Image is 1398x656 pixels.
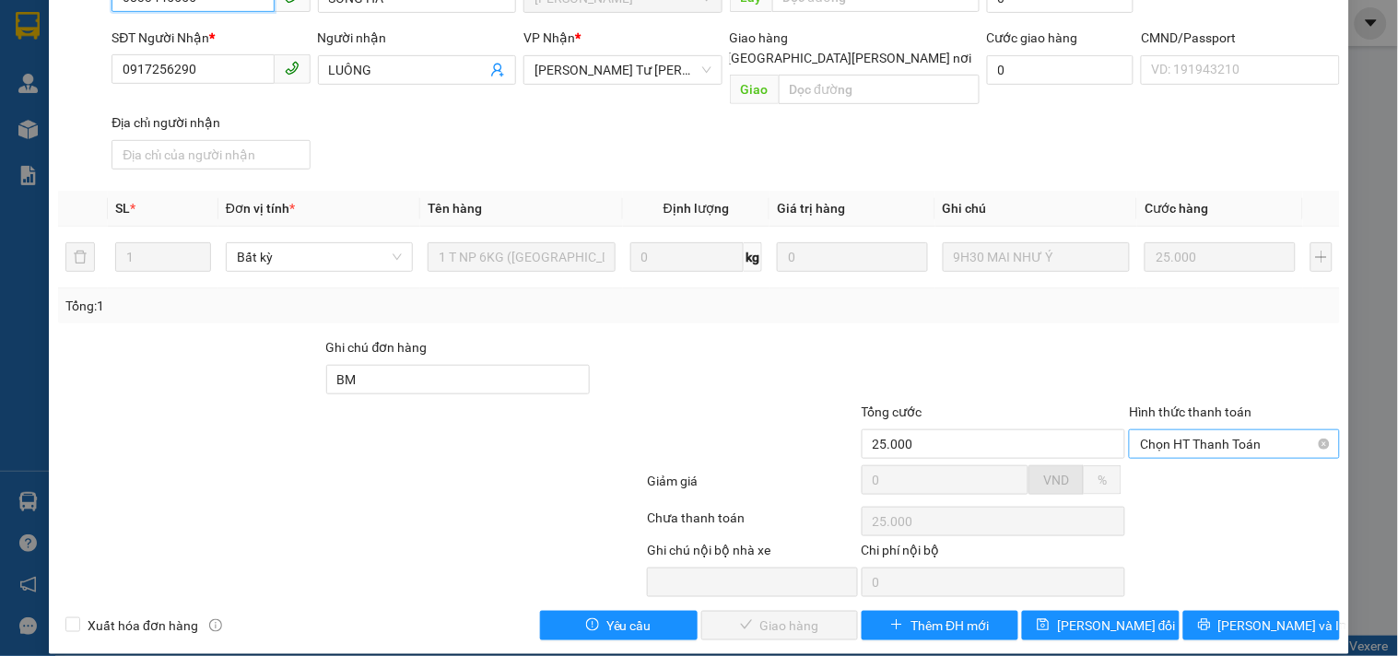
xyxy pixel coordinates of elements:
[890,618,903,633] span: plus
[1141,28,1339,48] div: CMND/Passport
[862,540,1126,568] div: Chi phí nội bộ
[318,28,516,48] div: Người nhận
[744,242,762,272] span: kg
[1140,430,1328,458] span: Chọn HT Thanh Toán
[645,508,859,540] div: Chưa thanh toán
[226,201,295,216] span: Đơn vị tính
[1037,618,1050,633] span: save
[645,471,859,503] div: Giảm giá
[209,619,222,632] span: info-circle
[112,28,310,48] div: SĐT Người Nhận
[1145,201,1208,216] span: Cước hàng
[115,201,130,216] span: SL
[647,540,857,568] div: Ghi chú nội bộ nhà xe
[326,340,428,355] label: Ghi chú đơn hàng
[586,618,599,633] span: exclamation-circle
[237,243,402,271] span: Bất kỳ
[1198,618,1211,633] span: printer
[428,242,615,272] input: VD: Bàn, Ghế
[1057,615,1176,636] span: [PERSON_NAME] đổi
[987,55,1134,85] input: Cước giao hàng
[65,242,95,272] button: delete
[428,201,482,216] span: Tên hàng
[721,48,980,68] span: [GEOGRAPHIC_DATA][PERSON_NAME] nơi
[1183,611,1340,640] button: printer[PERSON_NAME] và In
[943,242,1130,272] input: Ghi Chú
[987,30,1078,45] label: Cước giao hàng
[540,611,697,640] button: exclamation-circleYêu cầu
[701,611,858,640] button: checkGiao hàng
[779,75,980,104] input: Dọc đường
[535,56,711,84] span: Ngã Tư Huyện
[664,201,729,216] span: Định lượng
[65,296,541,316] div: Tổng: 1
[285,61,300,76] span: phone
[935,191,1137,227] th: Ghi chú
[112,112,310,133] div: Địa chỉ người nhận
[1043,473,1069,487] span: VND
[1098,473,1107,487] span: %
[1218,615,1347,636] span: [PERSON_NAME] và In
[490,63,505,77] span: user-add
[730,30,789,45] span: Giao hàng
[1129,404,1251,419] label: Hình thức thanh toán
[1022,611,1179,640] button: save[PERSON_NAME] đổi
[910,615,989,636] span: Thêm ĐH mới
[730,75,779,104] span: Giao
[326,365,591,394] input: Ghi chú đơn hàng
[1145,242,1296,272] input: 0
[80,615,206,636] span: Xuất hóa đơn hàng
[862,611,1018,640] button: plusThêm ĐH mới
[1310,242,1333,272] button: plus
[606,615,652,636] span: Yêu cầu
[862,404,922,419] span: Tổng cước
[1319,439,1330,450] span: close-circle
[112,140,310,170] input: Địa chỉ của người nhận
[777,201,845,216] span: Giá trị hàng
[777,242,928,272] input: 0
[523,30,575,45] span: VP Nhận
